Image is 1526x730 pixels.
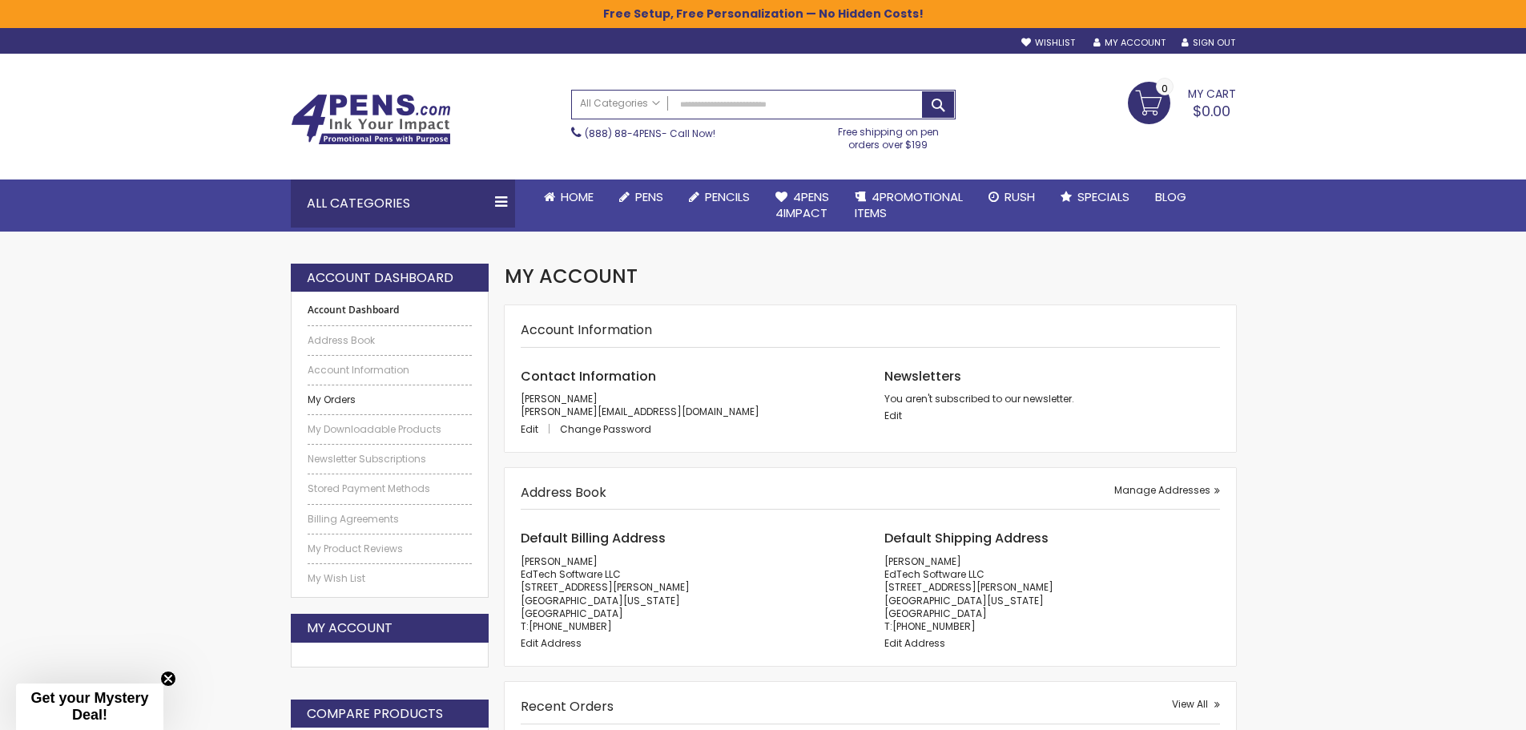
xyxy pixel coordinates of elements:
[572,91,668,117] a: All Categories
[531,179,606,215] a: Home
[505,263,638,289] span: My Account
[308,423,473,436] a: My Downloadable Products
[521,321,652,339] strong: Account Information
[585,127,662,140] a: (888) 88-4PENS
[1093,37,1166,49] a: My Account
[705,188,750,205] span: Pencils
[521,422,538,436] span: Edit
[1048,179,1142,215] a: Specials
[821,119,956,151] div: Free shipping on pen orders over $199
[308,482,473,495] a: Stored Payment Methods
[30,690,148,723] span: Get your Mystery Deal!
[291,94,451,145] img: 4Pens Custom Pens and Promotional Products
[763,179,842,232] a: 4Pens4impact
[308,364,473,377] a: Account Information
[1172,697,1208,711] span: View All
[884,367,961,385] span: Newsletters
[521,367,656,385] span: Contact Information
[560,422,651,436] a: Change Password
[884,409,902,422] a: Edit
[1128,82,1236,122] a: $0.00 0
[308,393,473,406] a: My Orders
[307,269,453,287] strong: Account Dashboard
[521,393,856,418] p: [PERSON_NAME] [PERSON_NAME][EMAIL_ADDRESS][DOMAIN_NAME]
[580,97,660,110] span: All Categories
[884,529,1049,547] span: Default Shipping Address
[884,393,1220,405] p: You aren't subscribed to our newsletter.
[16,684,163,730] div: Get your Mystery Deal!Close teaser
[1021,37,1075,49] a: Wishlist
[521,555,856,633] address: [PERSON_NAME] EdTech Software LLC [STREET_ADDRESS][PERSON_NAME] [GEOGRAPHIC_DATA][US_STATE] [GEOG...
[884,636,945,650] a: Edit Address
[308,513,473,526] a: Billing Agreements
[842,179,976,232] a: 4PROMOTIONALITEMS
[291,179,515,228] div: All Categories
[606,179,676,215] a: Pens
[892,619,976,633] a: [PHONE_NUMBER]
[775,188,829,221] span: 4Pens 4impact
[308,542,473,555] a: My Product Reviews
[1005,188,1035,205] span: Rush
[635,188,663,205] span: Pens
[676,179,763,215] a: Pencils
[308,304,473,317] strong: Account Dashboard
[521,529,666,547] span: Default Billing Address
[1394,687,1526,730] iframe: Google Customer Reviews
[521,422,558,436] a: Edit
[1114,484,1220,497] a: Manage Addresses
[1172,698,1220,711] a: View All
[521,697,614,716] strong: Recent Orders
[1155,188,1186,205] span: Blog
[529,619,612,633] a: [PHONE_NUMBER]
[521,636,582,650] a: Edit Address
[855,188,963,221] span: 4PROMOTIONAL ITEMS
[160,671,176,687] button: Close teaser
[1142,179,1199,215] a: Blog
[561,188,594,205] span: Home
[307,705,443,723] strong: Compare Products
[884,555,1220,633] address: [PERSON_NAME] EdTech Software LLC [STREET_ADDRESS][PERSON_NAME] [GEOGRAPHIC_DATA][US_STATE] [GEOG...
[1114,483,1210,497] span: Manage Addresses
[521,483,606,502] strong: Address Book
[307,619,393,637] strong: My Account
[1182,37,1235,49] a: Sign Out
[1193,101,1230,121] span: $0.00
[308,572,473,585] a: My Wish List
[585,127,715,140] span: - Call Now!
[1077,188,1129,205] span: Specials
[308,334,473,347] a: Address Book
[976,179,1048,215] a: Rush
[1162,81,1168,96] span: 0
[308,453,473,466] a: Newsletter Subscriptions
